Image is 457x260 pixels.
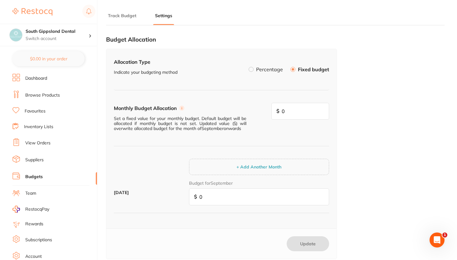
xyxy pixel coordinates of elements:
[442,232,447,237] span: 1
[114,105,177,111] h4: Monthly Budget Allocation
[12,206,20,213] img: RestocqPay
[12,8,52,16] img: Restocq Logo
[114,70,177,75] p: Indicate your budgeting method
[25,75,47,82] a: Dashboard
[153,13,174,19] button: Settings
[114,59,177,65] h4: Allocation Type
[194,194,197,199] span: $
[25,206,49,212] span: RestocqPay
[10,29,22,41] img: South Gippsland Dental
[114,190,184,195] label: [DATE]
[12,51,85,66] button: $0.00 in your order
[189,180,233,186] label: Budget for September
[26,36,89,42] p: Switch account
[235,164,283,170] button: + Add Another Month
[106,36,337,43] h3: Budget Allocation
[114,116,246,131] p: Set a fixed value for your monthly budget. Default budget will be allocated if monthly budget is ...
[25,174,43,180] a: Budgets
[25,108,46,114] a: Favourites
[25,237,52,243] a: Subscriptions
[25,92,60,98] a: Browse Products
[26,28,89,35] h4: South Gippsland Dental
[12,206,49,213] a: RestocqPay
[287,236,329,251] button: Update
[189,188,329,205] input: e.g. 4,000
[24,124,53,130] a: Inventory Lists
[25,157,44,163] a: Suppliers
[25,221,43,227] a: Rewards
[25,140,51,146] a: View Orders
[276,108,280,114] span: $
[256,67,283,72] label: Percentage
[12,5,52,19] a: Restocq Logo
[106,13,138,19] button: Track Budget
[25,190,36,197] a: Team
[430,232,445,247] iframe: Intercom live chat
[298,67,329,72] label: Fixed budget
[25,253,42,260] a: Account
